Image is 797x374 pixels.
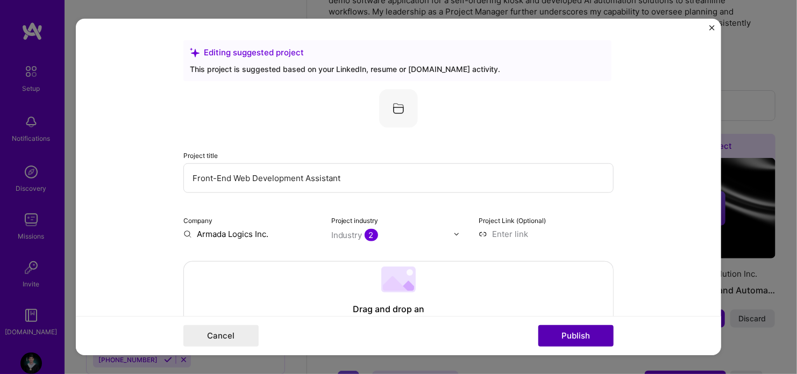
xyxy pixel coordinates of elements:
button: Publish [538,325,614,347]
input: Enter link [479,228,614,240]
span: Upload file [390,315,435,326]
button: Cancel [183,325,259,347]
img: Company logo [379,89,418,128]
i: icon SuggestedTeams [190,47,200,57]
label: Project title [183,152,218,160]
div: Drag and drop an image or [353,304,444,327]
div: Editing suggested project [190,47,605,58]
input: Enter the name of the project [183,163,614,193]
label: Company [183,217,212,225]
div: Industry [331,229,378,241]
label: Project industry [331,217,379,225]
img: drop icon [453,231,460,237]
span: 2 [365,229,378,241]
div: This project is suggested based on your LinkedIn, resume or [DOMAIN_NAME] activity. [190,63,605,75]
label: Project Link (Optional) [479,217,546,225]
button: Close [709,25,715,37]
div: Drag and drop an image or Upload fileWe recommend uploading at least 4 images.1600x1200px or high... [183,261,614,358]
input: Enter name or website [183,228,318,240]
